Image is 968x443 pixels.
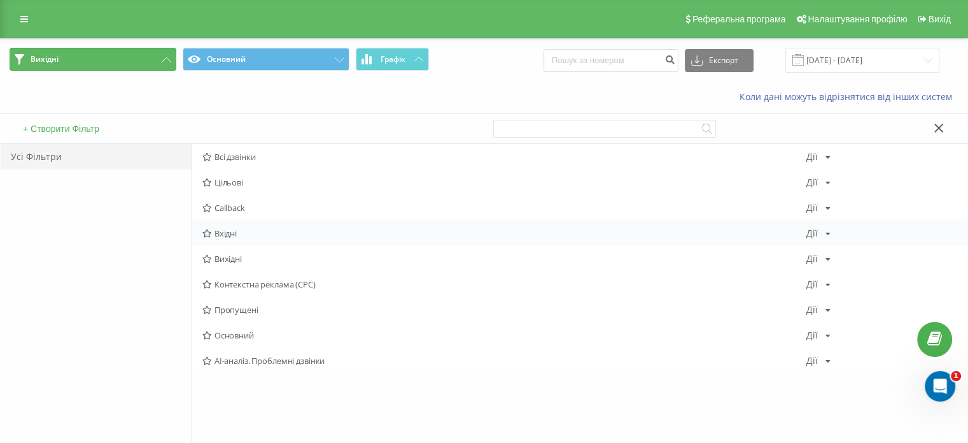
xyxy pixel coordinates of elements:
span: Всі дзвінки [202,152,806,161]
span: Вихідні [202,254,806,263]
div: Дії [806,203,818,212]
span: Пропущені [202,305,806,314]
span: Графік [381,55,405,64]
span: Вхідні [202,229,806,238]
span: Вихід [929,14,951,24]
button: Закрити [930,122,948,136]
div: Дії [806,356,818,365]
div: Дії [806,305,818,314]
span: Основний [202,331,806,340]
button: + Створити Фільтр [19,123,103,134]
span: AI-аналіз. Проблемні дзвінки [202,356,806,365]
span: Цільові [202,178,806,187]
span: Вихідні [31,54,59,64]
button: Експорт [685,49,754,72]
span: Реферальна програма [692,14,786,24]
iframe: Intercom live chat [925,371,955,402]
div: Усі Фільтри [1,144,192,170]
button: Графік [356,48,429,71]
div: Дії [806,152,818,161]
span: Контекстна реклама (CPC) [202,280,806,289]
button: Вихідні [10,48,176,71]
span: Callback [202,203,806,212]
div: Дії [806,229,818,238]
span: 1 [951,371,961,381]
button: Основний [183,48,349,71]
div: Дії [806,178,818,187]
div: Дії [806,254,818,263]
div: Дії [806,280,818,289]
div: Дії [806,331,818,340]
input: Пошук за номером [544,49,678,72]
a: Коли дані можуть відрізнятися вiд інших систем [740,91,958,103]
span: Налаштування профілю [808,14,907,24]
